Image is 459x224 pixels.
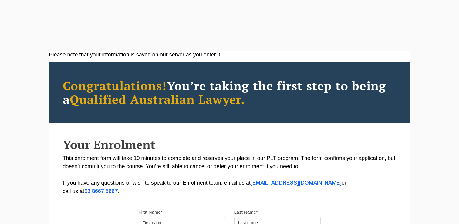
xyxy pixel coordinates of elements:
[234,209,258,215] label: Last Name*
[63,138,397,151] h2: Your Enrolment
[251,181,342,185] a: [EMAIL_ADDRESS][DOMAIN_NAME]
[139,209,163,215] label: First Name*
[70,91,245,107] span: Qualified Australian Lawyer.
[63,77,167,93] span: Congratulations!
[63,154,397,196] p: This enrolment form will take 10 minutes to complete and reserves your place in our PLT program. ...
[63,79,397,106] h2: You’re taking the first step to being a
[84,189,118,194] a: 03 8667 5667
[49,51,410,59] div: Please note that your information is saved on our server as you enter it.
